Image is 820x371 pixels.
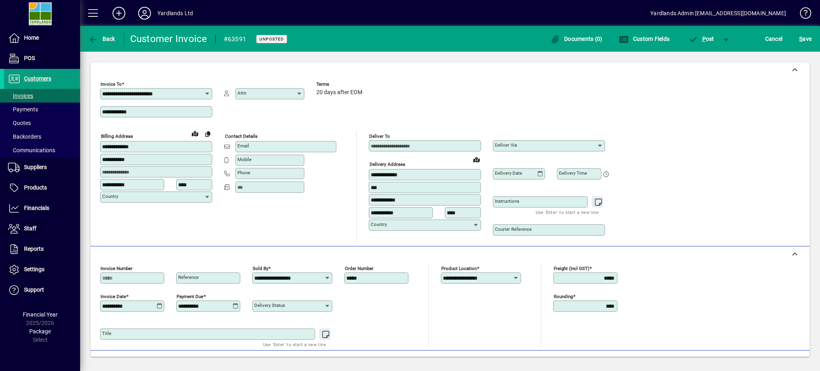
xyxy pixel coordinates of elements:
button: Product History [531,355,579,369]
mat-label: Product location [441,266,477,271]
a: POS [4,48,80,69]
button: Documents (0) [549,32,605,46]
div: Customer Invoice [130,32,207,45]
span: Financials [24,205,49,211]
mat-label: Delivery date [495,170,522,176]
mat-label: Order number [345,266,374,271]
mat-label: Phone [237,170,250,175]
a: Products [4,178,80,198]
mat-label: Deliver To [369,133,390,139]
button: Custom Fields [617,32,671,46]
a: Invoices [4,89,80,103]
a: Home [4,28,80,48]
span: Payments [8,106,38,113]
span: Quotes [8,120,31,126]
a: Support [4,280,80,300]
span: Terms [316,82,364,87]
mat-label: Email [237,143,249,149]
span: Product [755,355,788,368]
mat-hint: Use 'Enter' to start a new line [263,340,326,349]
button: Copy to Delivery address [201,127,214,140]
a: Backorders [4,130,80,143]
a: Settings [4,260,80,280]
span: Documents (0) [551,36,603,42]
span: Unposted [259,36,284,42]
span: ost [688,36,714,42]
span: Back [88,36,115,42]
span: Home [24,34,39,41]
a: View on map [189,127,201,140]
mat-label: Country [102,194,118,199]
mat-label: Delivery time [559,170,587,176]
mat-label: Sold by [253,266,268,271]
div: #63591 [224,33,247,46]
mat-label: Delivery status [254,302,285,308]
span: Staff [24,225,36,232]
mat-label: Payment due [177,294,203,299]
span: POS [24,55,35,61]
div: Yardlands Ltd [157,7,193,20]
mat-label: Freight (incl GST) [554,266,589,271]
mat-label: Deliver via [495,142,517,148]
mat-label: Courier Reference [495,226,532,232]
span: Cancel [765,32,783,45]
a: Reports [4,239,80,259]
span: Backorders [8,133,41,140]
span: Package [29,328,51,335]
app-page-header-button: Back [80,32,124,46]
button: Cancel [763,32,785,46]
span: Customers [24,75,51,82]
mat-label: Mobile [237,157,251,162]
mat-hint: Use 'Enter' to start a new line [536,208,599,217]
mat-label: Invoice To [100,81,122,87]
mat-label: Country [371,222,387,227]
button: Add [106,6,132,20]
a: Communications [4,143,80,157]
span: Financial Year [23,311,58,318]
span: Reports [24,246,44,252]
span: Communications [8,147,55,153]
span: Products [24,184,47,191]
span: Invoices [8,93,33,99]
span: 20 days after EOM [316,89,362,96]
a: Suppliers [4,157,80,177]
span: Support [24,286,44,293]
mat-label: Reference [178,274,199,280]
span: Product History [535,355,575,368]
a: Knowledge Base [794,2,810,28]
a: Staff [4,219,80,239]
a: Financials [4,198,80,218]
a: View on map [470,153,483,166]
button: Save [797,32,814,46]
button: Back [86,32,117,46]
div: Yardlands Admin [EMAIL_ADDRESS][DOMAIN_NAME] [650,7,786,20]
button: Product [751,355,792,369]
span: S [799,36,802,42]
a: Payments [4,103,80,116]
span: Suppliers [24,164,47,170]
mat-label: Instructions [495,198,519,204]
mat-label: Title [102,331,111,336]
button: Post [684,32,718,46]
span: P [702,36,706,42]
mat-label: Invoice number [100,266,133,271]
a: Quotes [4,116,80,130]
button: Profile [132,6,157,20]
mat-label: Rounding [554,294,573,299]
span: ave [799,32,812,45]
span: Custom Fields [619,36,669,42]
mat-label: Invoice date [100,294,126,299]
mat-label: Attn [237,90,246,96]
span: Settings [24,266,44,272]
